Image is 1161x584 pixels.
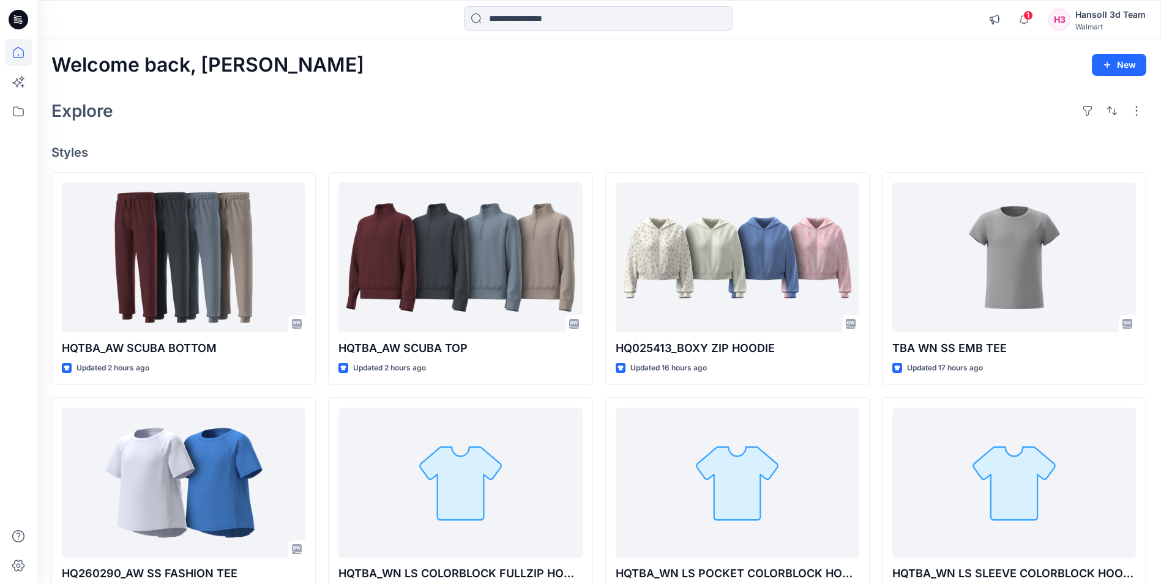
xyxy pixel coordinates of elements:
h2: Welcome back, [PERSON_NAME] [51,54,364,77]
a: TBA WN SS EMB TEE [892,182,1136,332]
p: HQ025413_BOXY ZIP HOODIE [616,340,859,357]
a: HQTBA_WN LS COLORBLOCK FULLZIP HOODIE [338,408,582,558]
button: New [1092,54,1146,76]
a: HQTBA_WN LS POCKET COLORBLOCK HOODIE [616,408,859,558]
p: Updated 2 hours ago [353,362,426,375]
p: HQ260290_AW SS FASHION TEE [62,565,305,582]
div: Walmart [1075,22,1146,31]
p: Updated 2 hours ago [77,362,149,375]
p: TBA WN SS EMB TEE [892,340,1136,357]
p: HQTBA_WN LS SLEEVE COLORBLOCK HOODIE [892,565,1136,582]
p: HQTBA_AW SCUBA TOP [338,340,582,357]
p: HQTBA_WN LS COLORBLOCK FULLZIP HOODIE [338,565,582,582]
span: 1 [1023,10,1033,20]
div: H3 [1048,9,1070,31]
h4: Styles [51,145,1146,160]
a: HQTBA_AW SCUBA BOTTOM [62,182,305,332]
a: HQTBA_WN LS SLEEVE COLORBLOCK HOODIE [892,408,1136,558]
div: Hansoll 3d Team [1075,7,1146,22]
p: Updated 16 hours ago [630,362,707,375]
a: HQTBA_AW SCUBA TOP [338,182,582,332]
p: Updated 17 hours ago [907,362,983,375]
a: HQ260290_AW SS FASHION TEE [62,408,305,558]
p: HQTBA_AW SCUBA BOTTOM [62,340,305,357]
h2: Explore [51,101,113,121]
p: HQTBA_WN LS POCKET COLORBLOCK HOODIE [616,565,859,582]
a: HQ025413_BOXY ZIP HOODIE [616,182,859,332]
